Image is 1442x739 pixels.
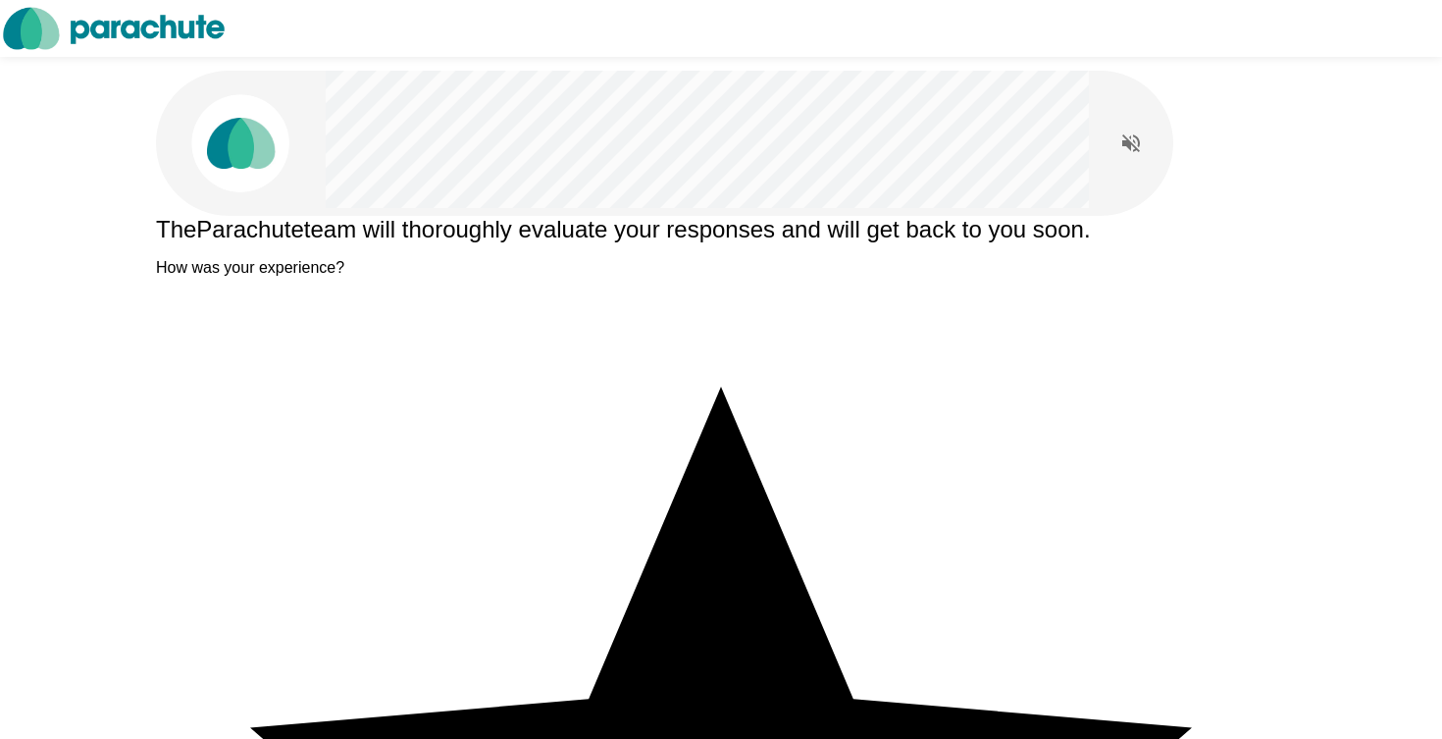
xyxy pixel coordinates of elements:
span: Parachute [196,216,303,242]
span: The [156,216,196,242]
button: Read questions aloud [1111,124,1151,163]
p: How was your experience? [156,259,1286,277]
span: team will thoroughly evaluate your responses and will get back to you soon. [304,216,1091,242]
img: parachute_avatar.png [191,94,289,192]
